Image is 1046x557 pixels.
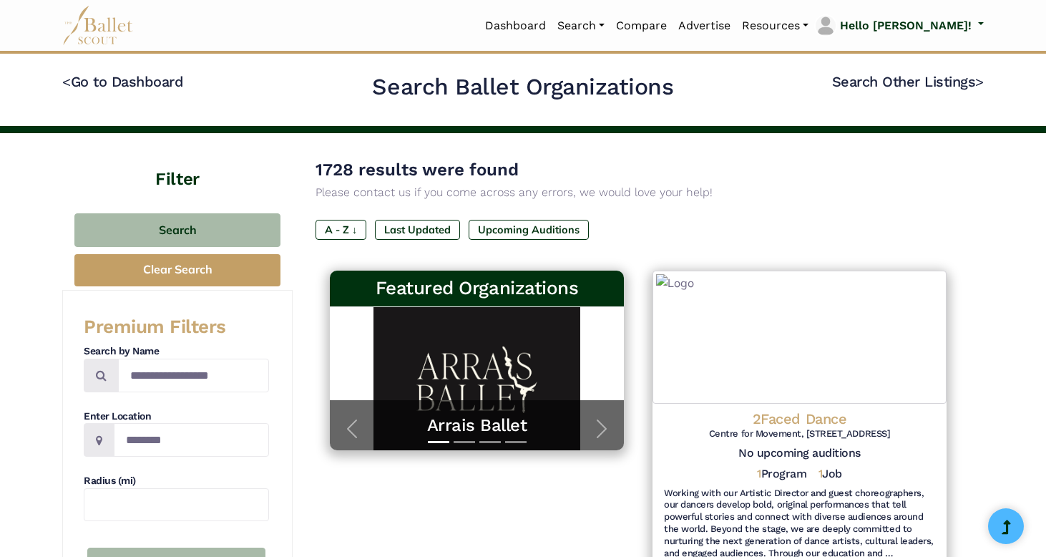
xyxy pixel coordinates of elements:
[341,276,612,301] h3: Featured Organizations
[816,16,836,36] img: profile picture
[372,72,673,102] h2: Search Ballet Organizations
[757,467,761,480] span: 1
[316,183,961,202] p: Please contact us if you come across any errors, we would love your help!
[479,434,501,450] button: Slide 3
[505,434,527,450] button: Slide 4
[84,410,269,424] h4: Enter Location
[62,72,71,90] code: <
[814,14,984,37] a: profile picture Hello [PERSON_NAME]!
[428,434,449,450] button: Slide 1
[469,220,589,240] label: Upcoming Auditions
[84,474,269,488] h4: Radius (mi)
[818,467,842,482] h5: Job
[479,11,552,41] a: Dashboard
[316,160,519,180] span: 1728 results were found
[975,72,984,90] code: >
[652,271,947,404] img: Logo
[84,344,269,359] h4: Search by Name
[74,254,280,286] button: Clear Search
[118,359,269,392] input: Search by names...
[664,446,935,461] h5: No upcoming auditions
[757,467,806,482] h5: Program
[552,11,610,41] a: Search
[454,434,475,450] button: Slide 2
[62,73,183,90] a: <Go to Dashboard
[673,11,736,41] a: Advertise
[736,11,814,41] a: Resources
[840,16,972,35] p: Hello [PERSON_NAME]!
[375,220,460,240] label: Last Updated
[62,133,293,192] h4: Filter
[84,315,269,339] h3: Premium Filters
[114,423,269,457] input: Location
[664,410,935,428] h4: 2Faced Dance
[664,428,935,440] h6: Centre for Movement, [STREET_ADDRESS]
[316,220,366,240] label: A - Z ↓
[832,73,984,90] a: Search Other Listings>
[610,11,673,41] a: Compare
[344,415,610,437] a: Arrais Ballet
[74,213,280,247] button: Search
[818,467,823,480] span: 1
